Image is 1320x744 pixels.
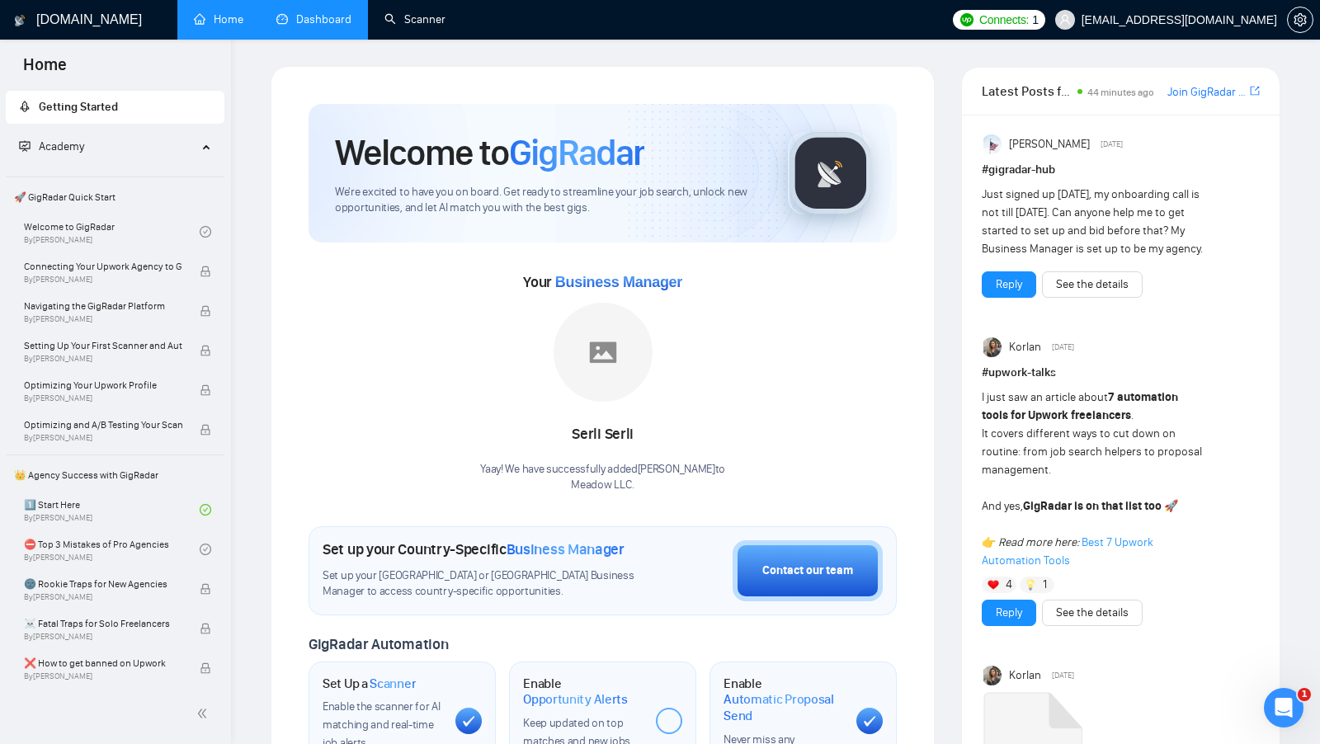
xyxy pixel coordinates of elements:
[1101,137,1123,152] span: [DATE]
[39,100,118,114] span: Getting Started
[200,504,211,516] span: check-circle
[24,298,182,314] span: Navigating the GigRadar Platform
[988,579,999,591] img: ❤️
[24,531,200,567] a: ⛔ Top 3 Mistakes of Pro AgenciesBy[PERSON_NAME]
[24,377,182,393] span: Optimizing Your Upwork Profile
[1250,84,1260,97] span: export
[24,337,182,354] span: Setting Up Your First Scanner and Auto-Bidder
[24,632,182,642] span: By [PERSON_NAME]
[200,305,211,317] span: lock
[1167,83,1247,101] a: Join GigRadar Slack Community
[1042,271,1143,298] button: See the details
[323,540,625,558] h1: Set up your Country-Specific
[982,535,996,549] span: 👉
[384,12,445,26] a: searchScanner
[200,662,211,674] span: lock
[323,676,416,692] h1: Set Up a
[983,666,1003,685] img: Korlan
[200,345,211,356] span: lock
[1288,13,1313,26] span: setting
[982,388,1204,570] div: I just saw an article about . It covers different ways to cut down on routine: from job search he...
[19,140,31,152] span: fund-projection-screen
[7,459,223,492] span: 👑 Agency Success with GigRadar
[1032,11,1039,29] span: 1
[982,161,1260,179] h1: # gigradar-hub
[1009,135,1090,153] span: [PERSON_NAME]
[983,337,1003,357] img: Korlan
[996,275,1022,294] a: Reply
[982,364,1260,382] h1: # upwork-talks
[1087,87,1154,98] span: 44 minutes ago
[1298,688,1311,701] span: 1
[200,544,211,555] span: check-circle
[24,655,182,671] span: ❌ How to get banned on Upwork
[200,583,211,595] span: lock
[276,12,351,26] a: dashboardDashboard
[24,671,182,681] span: By [PERSON_NAME]
[335,130,644,175] h1: Welcome to
[1056,604,1129,622] a: See the details
[1006,577,1012,593] span: 4
[200,266,211,277] span: lock
[24,314,182,324] span: By [PERSON_NAME]
[1287,7,1313,33] button: setting
[982,81,1072,101] span: Latest Posts from the GigRadar Community
[6,91,224,124] li: Getting Started
[480,462,725,493] div: Yaay! We have successfully added [PERSON_NAME] to
[24,417,182,433] span: Optimizing and A/B Testing Your Scanner for Better Results
[996,604,1022,622] a: Reply
[733,540,883,601] button: Contact our team
[24,275,182,285] span: By [PERSON_NAME]
[762,562,853,580] div: Contact our team
[555,274,682,290] span: Business Manager
[24,433,182,443] span: By [PERSON_NAME]
[24,354,182,364] span: By [PERSON_NAME]
[200,384,211,396] span: lock
[1023,499,1162,513] strong: GigRadar is on that list too
[10,53,80,87] span: Home
[200,623,211,634] span: lock
[724,676,843,724] h1: Enable
[24,393,182,403] span: By [PERSON_NAME]
[979,11,1029,29] span: Connects:
[1264,688,1303,728] iframe: Intercom live chat
[19,101,31,112] span: rocket
[24,576,182,592] span: 🌚 Rookie Traps for New Agencies
[335,185,761,216] span: We're excited to have you on board. Get ready to streamline your job search, unlock new opportuni...
[200,226,211,238] span: check-circle
[1009,338,1041,356] span: Korlan
[1052,340,1074,355] span: [DATE]
[24,615,182,632] span: ☠️ Fatal Traps for Solo Freelancers
[480,421,725,449] div: Serli Serli
[480,478,725,493] p: Meadow LLC .
[523,676,643,708] h1: Enable
[24,592,182,602] span: By [PERSON_NAME]
[790,132,872,214] img: gigradar-logo.png
[1042,600,1143,626] button: See the details
[370,676,416,692] span: Scanner
[1043,577,1047,593] span: 1
[7,181,223,214] span: 🚀 GigRadar Quick Start
[982,186,1204,258] div: Just signed up [DATE], my onboarding call is not till [DATE]. Can anyone help me to get started t...
[24,214,200,250] a: Welcome to GigRadarBy[PERSON_NAME]
[14,7,26,34] img: logo
[724,691,843,723] span: Automatic Proposal Send
[39,139,84,153] span: Academy
[523,691,628,708] span: Opportunity Alerts
[200,424,211,436] span: lock
[1052,668,1074,683] span: [DATE]
[1056,275,1129,294] a: See the details
[983,134,1003,154] img: Anisuzzaman Khan
[1250,83,1260,99] a: export
[998,535,1079,549] em: Read more here:
[196,705,213,722] span: double-left
[982,271,1036,298] button: Reply
[960,13,973,26] img: upwork-logo.png
[982,600,1036,626] button: Reply
[507,540,625,558] span: Business Manager
[554,303,653,402] img: placeholder.png
[1287,13,1313,26] a: setting
[194,12,243,26] a: homeHome
[309,635,448,653] span: GigRadar Automation
[19,139,84,153] span: Academy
